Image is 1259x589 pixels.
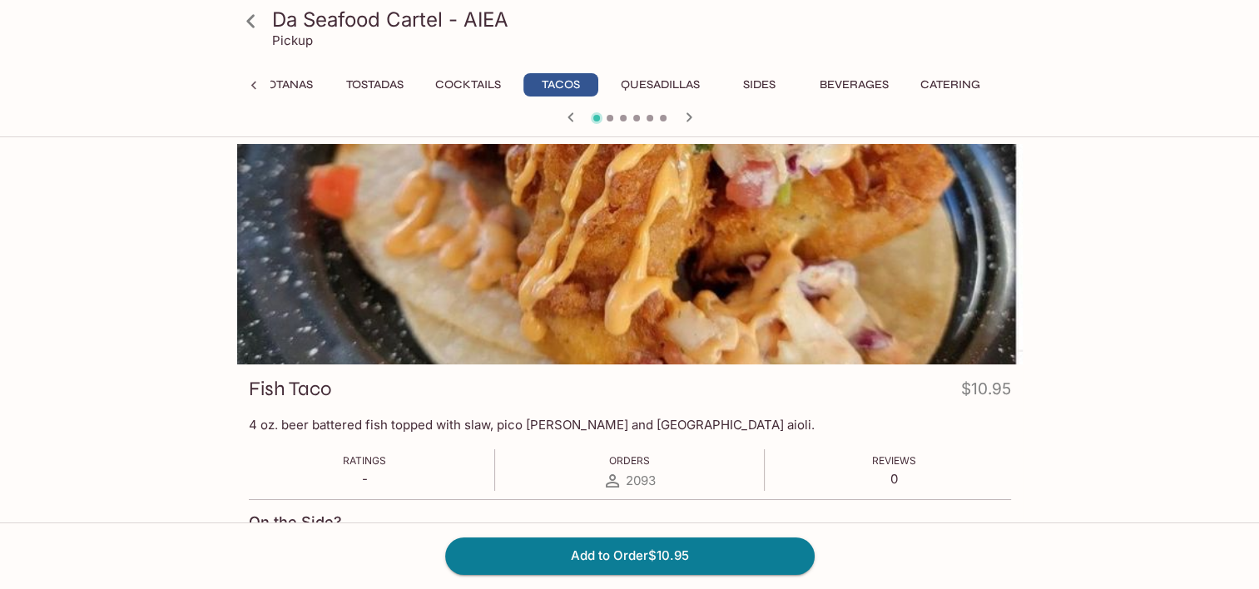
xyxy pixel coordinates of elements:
h3: Fish Taco [249,376,331,402]
h3: Da Seafood Cartel - AIEA [272,7,1016,32]
p: 0 [872,471,916,487]
span: 2093 [626,473,656,488]
button: Sides [722,73,797,97]
div: Fish Taco [237,144,1023,364]
button: Beverages [810,73,898,97]
p: Pickup [272,32,313,48]
span: Reviews [872,454,916,467]
h4: $10.95 [961,376,1011,408]
button: Add to Order$10.95 [445,537,815,574]
span: Orders [609,454,650,467]
button: Quesadillas [612,73,709,97]
button: Tacos [523,73,598,97]
span: Ratings [343,454,386,467]
button: Catering [911,73,989,97]
h4: On the Side? [249,513,342,532]
p: 4 oz. beer battered fish topped with slaw, pico [PERSON_NAME] and [GEOGRAPHIC_DATA] aioli. [249,417,1011,433]
button: Botanas [249,73,324,97]
p: - [343,471,386,487]
button: Cocktails [426,73,510,97]
button: Tostadas [337,73,413,97]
